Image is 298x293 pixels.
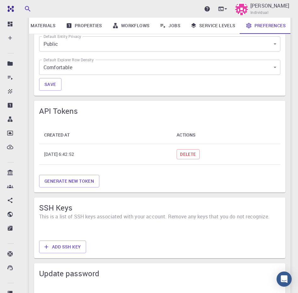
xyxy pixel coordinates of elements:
table: simple table [39,126,280,165]
span: Soporte [13,4,35,10]
span: Update password [39,268,280,278]
p: [PERSON_NAME] [250,2,289,9]
img: Elisban Sacari [235,3,248,15]
button: Delete [177,149,199,159]
span: SSH Keys [39,203,280,213]
a: Properties [61,17,107,34]
button: Save [39,78,61,91]
img: logo [5,6,14,12]
div: Open Intercom Messenger [277,272,292,287]
a: Jobs [155,17,185,34]
th: CREATED AT [39,126,172,144]
label: Default Entity Privacy [44,34,81,39]
a: Workflows [107,17,155,34]
button: Add SSH Key [39,241,86,253]
button: Generate new token [39,175,99,187]
th: [DATE] 6:42:52 [39,144,172,165]
label: Default Explorer Row Density [44,57,94,63]
span: API Tokens [39,106,280,116]
th: ACTIONS [172,126,280,144]
span: Individual [250,9,268,16]
span: This is a list of SSH keys associated with your account. Remove any keys that you do not recognize. [39,213,280,220]
div: Public [39,36,280,52]
a: Materials [17,17,61,34]
div: Comfortable [39,60,280,75]
a: Service Levels [185,17,241,34]
a: Preferences [241,17,291,34]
